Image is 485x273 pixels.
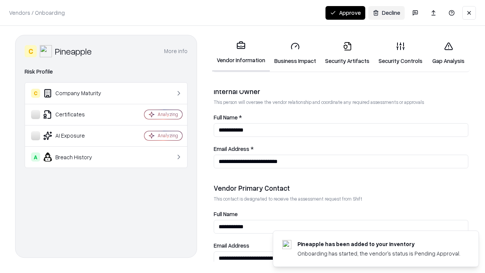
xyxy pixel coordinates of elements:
[282,240,291,249] img: pineappleenergy.com
[164,44,188,58] button: More info
[31,152,40,162] div: A
[321,36,374,71] a: Security Artifacts
[31,89,122,98] div: Company Maturity
[270,36,321,71] a: Business Impact
[158,111,178,118] div: Analyzing
[297,249,460,257] div: Onboarding has started, the vendor's status is Pending Approval.
[214,196,468,202] p: This contact is designated to receive the assessment request from Shift
[368,6,405,20] button: Decline
[214,211,468,217] label: Full Name
[214,87,468,96] div: Internal Owner
[214,99,468,105] p: This person will oversee the vendor relationship and coordinate any required assessments or appro...
[427,36,470,71] a: Gap Analysis
[212,35,270,72] a: Vendor Information
[25,67,188,76] div: Risk Profile
[31,152,122,162] div: Breach History
[374,36,427,71] a: Security Controls
[40,45,52,57] img: Pineapple
[297,240,460,248] div: Pineapple has been added to your inventory
[158,132,178,139] div: Analyzing
[31,110,122,119] div: Certificates
[25,45,37,57] div: C
[214,115,468,120] label: Full Name *
[31,89,40,98] div: C
[325,6,365,20] button: Approve
[31,131,122,140] div: AI Exposure
[214,146,468,152] label: Email Address *
[214,184,468,193] div: Vendor Primary Contact
[9,9,65,17] p: Vendors / Onboarding
[55,45,92,57] div: Pineapple
[214,243,468,248] label: Email Address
